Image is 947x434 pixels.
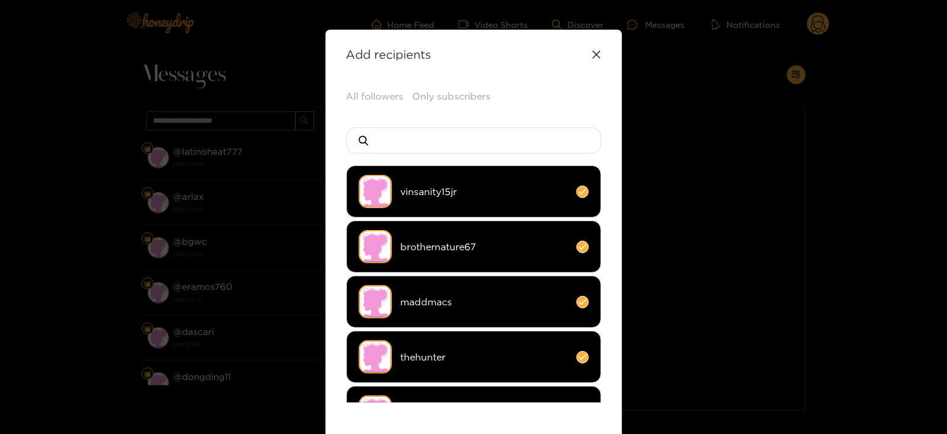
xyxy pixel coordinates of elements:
[359,175,392,208] img: no-avatar.png
[401,295,567,309] span: maddmacs
[413,90,491,103] button: Only subscribers
[359,340,392,374] img: no-avatar.png
[401,185,567,199] span: vinsanity15jr
[401,350,567,364] span: thehunter
[359,285,392,318] img: no-avatar.png
[359,395,392,429] img: no-avatar.png
[359,230,392,263] img: no-avatar.png
[346,90,404,103] button: All followers
[401,240,567,254] span: brothernature67
[346,47,432,61] strong: Add recipients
